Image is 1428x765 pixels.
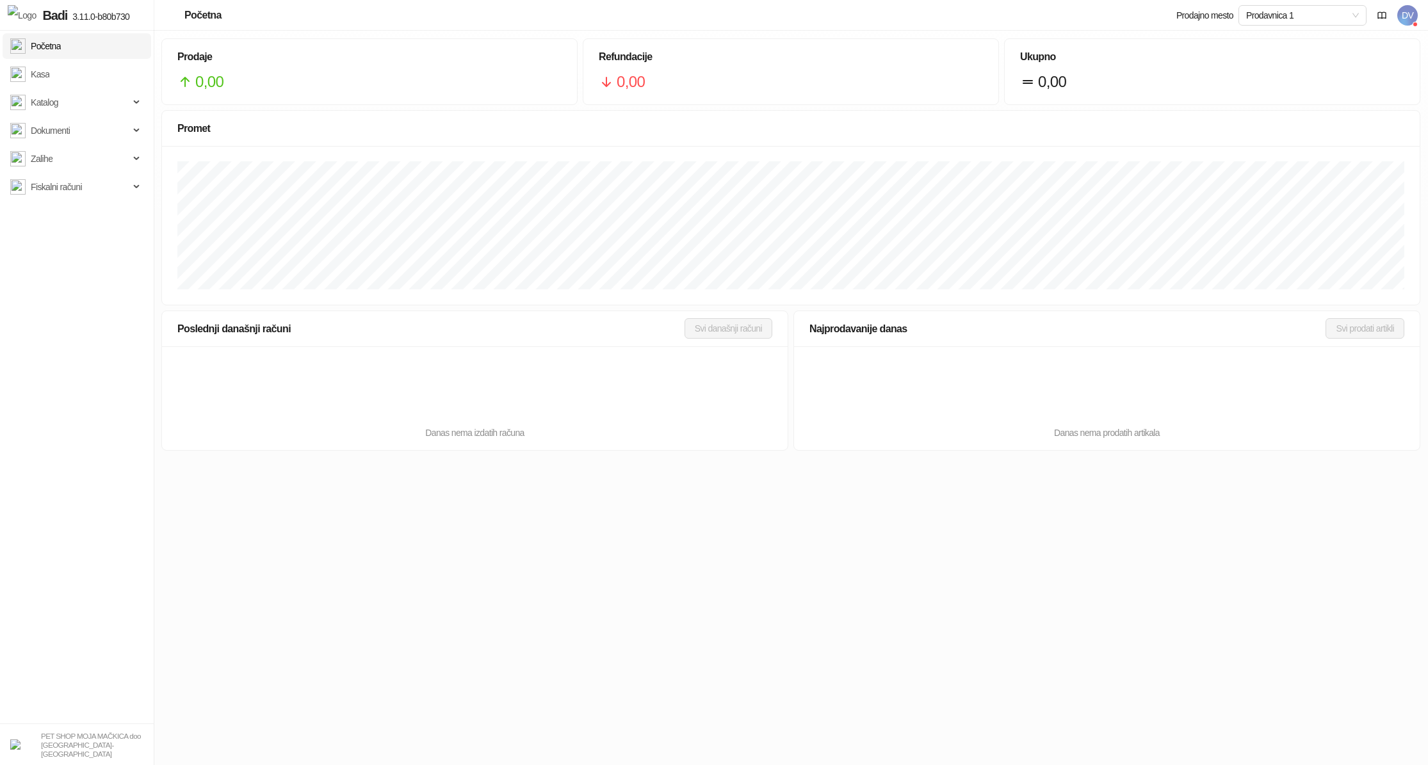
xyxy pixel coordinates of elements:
div: Danas nema izdatih računa [183,426,767,440]
div: Najprodavanije danas [809,321,1326,337]
span: 0,00 [195,70,223,94]
img: 64x64-companyLogo-b2da54f3-9bca-40b5-bf51-3603918ec158.png [10,739,20,750]
div: Prodajno mesto [1176,11,1233,20]
div: Danas nema prodatih artikala [815,426,1399,440]
a: Početna [10,33,61,59]
span: Badi [43,8,68,22]
h5: Prodaje [177,49,562,65]
span: Fiskalni računi [31,174,82,200]
span: Katalog [31,90,58,115]
span: Dokumenti [31,118,70,143]
img: Logo [8,5,37,26]
span: Prodavnica 1 [1246,6,1359,25]
button: Svi prodati artikli [1326,318,1404,339]
span: DV [1397,5,1418,26]
a: Dokumentacija [1372,5,1392,26]
span: 0,00 [1038,70,1066,94]
div: Poslednji današnji računi [177,321,685,337]
span: 0,00 [617,70,645,94]
button: Svi današnji računi [685,318,772,339]
span: 3.11.0-b80b730 [67,12,129,22]
div: Promet [177,120,1404,136]
span: Zalihe [31,146,53,172]
h5: Refundacije [599,49,983,65]
h5: Ukupno [1020,49,1404,65]
small: PET SHOP MOJA MAČKICA doo [GEOGRAPHIC_DATA]-[GEOGRAPHIC_DATA] [41,732,141,758]
div: Početna [184,10,222,20]
a: Kasa [10,61,49,87]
